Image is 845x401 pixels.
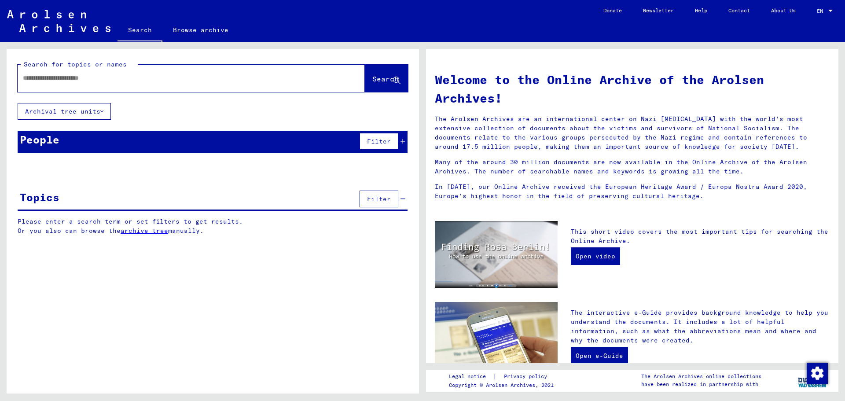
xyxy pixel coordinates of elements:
div: People [20,132,59,147]
div: | [449,372,558,381]
div: Topics [20,189,59,205]
p: Please enter a search term or set filters to get results. Or you also can browse the manually. [18,217,408,235]
button: Filter [360,133,398,150]
button: Archival tree units [18,103,111,120]
img: video.jpg [435,221,558,288]
a: Legal notice [449,372,493,381]
a: Search [118,19,162,42]
p: Many of the around 30 million documents are now available in the Online Archive of the Arolsen Ar... [435,158,830,176]
p: have been realized in partnership with [641,380,761,388]
p: In [DATE], our Online Archive received the European Heritage Award / Europa Nostra Award 2020, Eu... [435,182,830,201]
h1: Welcome to the Online Archive of the Arolsen Archives! [435,70,830,107]
a: archive tree [121,227,168,235]
a: Privacy policy [497,372,558,381]
img: eguide.jpg [435,302,558,384]
span: Filter [367,137,391,145]
img: Arolsen_neg.svg [7,10,110,32]
p: This short video covers the most important tips for searching the Online Archive. [571,227,830,246]
a: Browse archive [162,19,239,40]
mat-select-trigger: EN [817,7,823,14]
p: The Arolsen Archives online collections [641,372,761,380]
p: The Arolsen Archives are an international center on Nazi [MEDICAL_DATA] with the world’s most ext... [435,114,830,151]
mat-label: Search for topics or names [24,60,127,68]
a: Open video [571,247,620,265]
a: Open e-Guide [571,347,628,364]
img: Zustimmung ändern [807,363,828,384]
p: Copyright © Arolsen Archives, 2021 [449,381,558,389]
button: Filter [360,191,398,207]
div: Zustimmung ändern [806,362,827,383]
img: yv_logo.png [796,369,829,391]
span: Search [372,74,399,83]
span: Filter [367,195,391,203]
p: The interactive e-Guide provides background knowledge to help you understand the documents. It in... [571,308,830,345]
button: Search [365,65,408,92]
